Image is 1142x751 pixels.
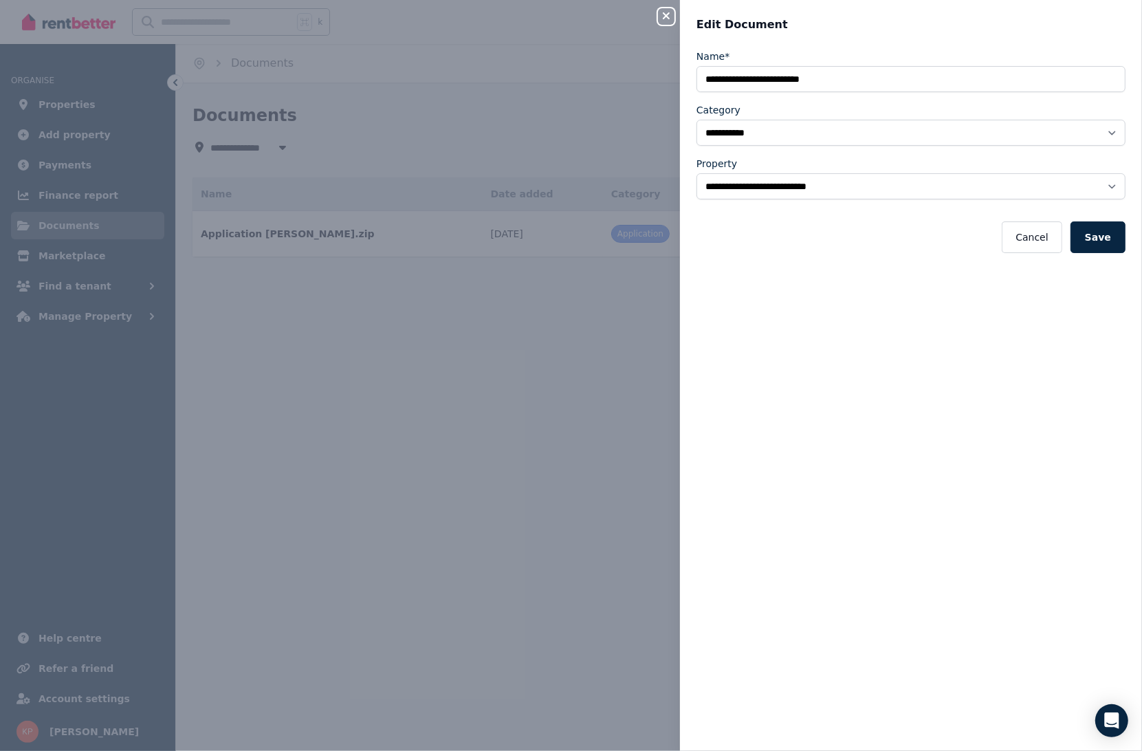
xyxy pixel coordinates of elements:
label: Property [696,157,737,171]
button: Cancel [1002,221,1062,253]
button: Save [1070,221,1125,253]
label: Category [696,103,740,117]
div: Open Intercom Messenger [1095,704,1128,737]
span: Edit Document [696,17,788,33]
label: Name* [696,50,729,63]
